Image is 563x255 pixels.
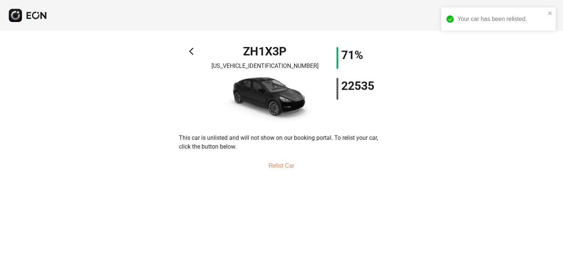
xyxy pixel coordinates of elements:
[179,134,384,151] p: This car is unlisted and will not show on our booking portal. To relist your car, click the butto...
[189,47,198,56] span: arrow_back_ios
[211,62,319,70] p: [US_VEHICLE_IDENTIFICATION_NUMBER]
[341,51,363,59] h1: 71%
[214,73,316,125] img: car
[341,81,374,90] h1: 22535
[548,10,553,16] button: close
[243,47,287,56] h1: ZH1X3P
[457,15,545,23] div: Your car has been relisted.
[260,157,303,175] button: Relist Car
